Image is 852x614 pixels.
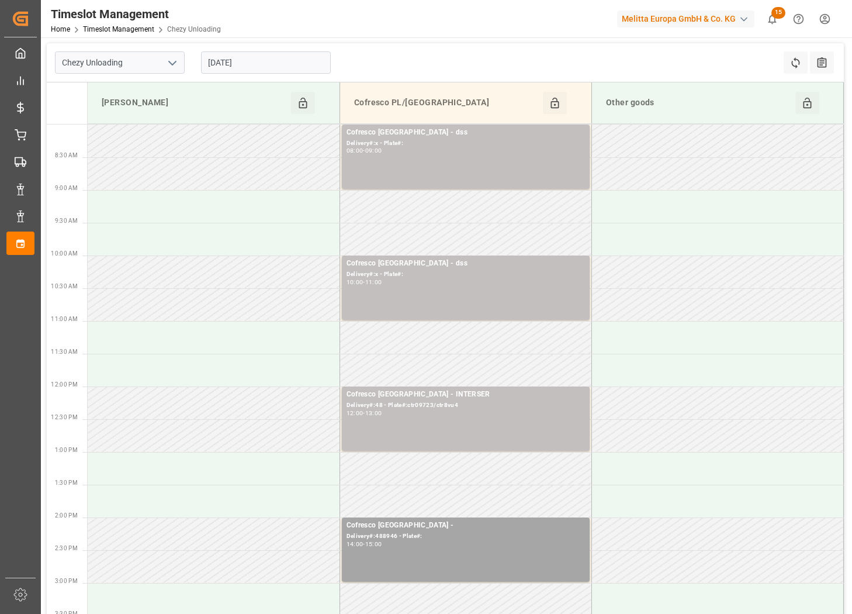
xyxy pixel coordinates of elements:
[201,51,331,74] input: DD-MM-YYYY
[55,578,78,584] span: 3:00 PM
[51,25,70,33] a: Home
[55,447,78,453] span: 1:00 PM
[365,541,382,547] div: 15:00
[55,152,78,158] span: 8:30 AM
[347,280,363,285] div: 10:00
[363,280,365,285] div: -
[347,520,585,532] div: Cofresco [GEOGRAPHIC_DATA] -
[51,381,78,388] span: 12:00 PM
[347,411,363,416] div: 12:00
[365,148,382,153] div: 09:00
[55,480,78,486] span: 1:30 PM
[347,541,363,547] div: 14:00
[347,532,585,541] div: Delivery#:488946 - Plate#:
[55,512,78,519] span: 2:00 PM
[759,6,785,32] button: show 15 new notifications
[347,139,585,149] div: Delivery#:x - Plate#:
[617,8,759,30] button: Melitta Europa GmbH & Co. KG
[363,541,365,547] div: -
[97,92,291,114] div: [PERSON_NAME]
[347,389,585,401] div: Cofresco [GEOGRAPHIC_DATA] - INTERSER
[55,218,78,224] span: 9:30 AM
[347,148,363,153] div: 08:00
[365,411,382,416] div: 13:00
[51,349,78,355] span: 11:30 AM
[771,7,785,19] span: 15
[347,401,585,411] div: Delivery#:48 - Plate#:ctr09723/ctr8vu4
[347,258,585,270] div: Cofresco [GEOGRAPHIC_DATA] - dss
[51,283,78,289] span: 10:30 AM
[51,316,78,322] span: 11:00 AM
[363,148,365,153] div: -
[601,92,795,114] div: Other goods
[617,11,754,27] div: Melitta Europa GmbH & Co. KG
[785,6,812,32] button: Help Center
[55,545,78,551] span: 2:30 PM
[55,51,185,74] input: Type to search/select
[51,5,221,23] div: Timeslot Management
[363,411,365,416] div: -
[163,54,181,72] button: open menu
[55,185,78,191] span: 9:00 AM
[347,270,585,280] div: Delivery#:x - Plate#:
[83,25,154,33] a: Timeslot Management
[51,250,78,257] span: 10:00 AM
[51,414,78,420] span: 12:30 PM
[365,280,382,285] div: 11:00
[347,127,585,139] div: Cofresco [GEOGRAPHIC_DATA] - dss
[349,92,543,114] div: Cofresco PL/[GEOGRAPHIC_DATA]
